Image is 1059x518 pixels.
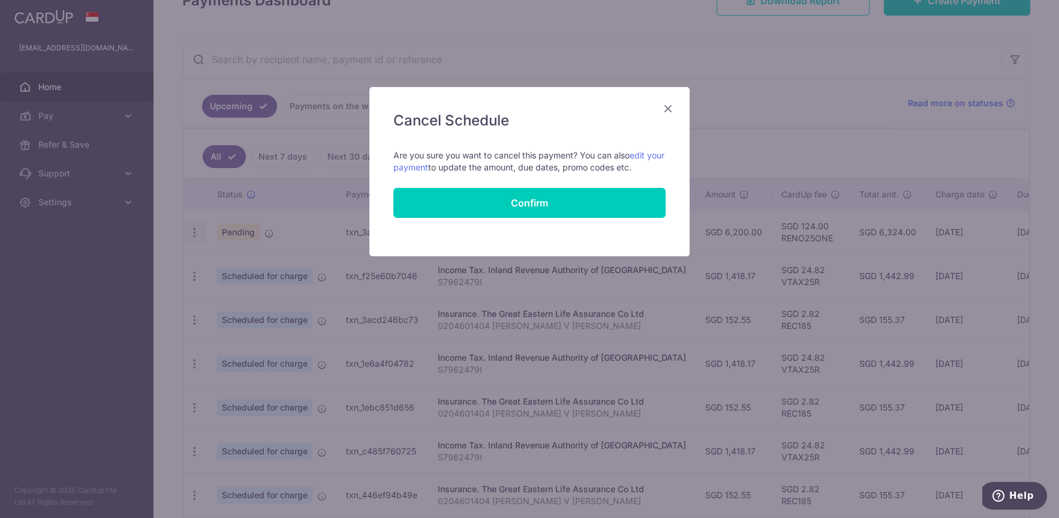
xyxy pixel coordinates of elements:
p: Are you sure you want to cancel this payment? You can also to update the amount, due dates, promo... [393,149,666,173]
h5: Cancel Schedule [393,111,666,130]
iframe: Opens a widget where you can find more information [982,482,1047,512]
button: Confirm [393,188,666,218]
button: Close [661,101,675,116]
